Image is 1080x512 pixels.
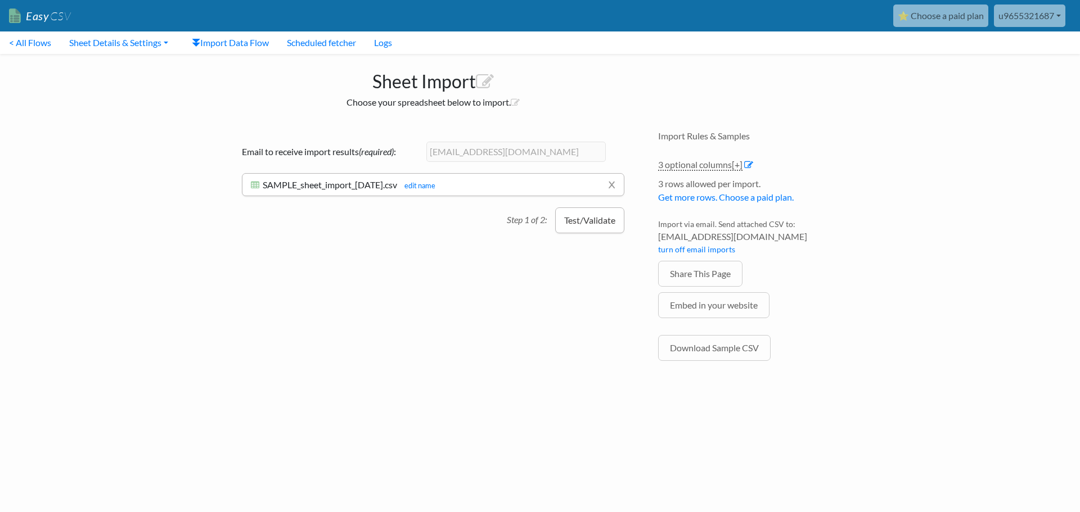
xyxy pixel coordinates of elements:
a: edit name [399,181,435,190]
h1: Sheet Import [231,65,636,92]
a: 3 optional columns[+] [658,159,742,171]
span: SAMPLE_sheet_import_[DATE].csv [263,179,397,190]
a: Scheduled fetcher [278,31,365,54]
button: Test/Validate [555,207,624,233]
input: example@gmail.com [426,142,606,162]
i: (required) [359,146,394,157]
a: Sheet Details & Settings [60,31,177,54]
a: x [608,174,615,195]
li: Import via email. Send attached CSV to: [658,218,849,261]
a: Import Data Flow [183,31,278,54]
h4: Import Rules & Samples [658,130,849,141]
a: EasyCSV [9,4,71,28]
a: Embed in your website [658,292,769,318]
iframe: Drift Widget Chat Controller [1024,456,1066,499]
span: [+] [732,159,742,170]
li: 3 rows allowed per import. [658,177,849,210]
a: Share This Page [658,261,742,287]
span: CSV [49,9,71,23]
a: turn off email imports [658,244,735,254]
a: Download Sample CSV [658,335,771,361]
label: Email to receive import results : [242,145,422,158]
a: Get more rows. Choose a paid plan. [658,192,794,202]
a: Logs [365,31,401,54]
p: Step 1 of 2: [507,207,555,226]
a: u9655321687 [994,4,1065,27]
span: [EMAIL_ADDRESS][DOMAIN_NAME] [658,230,849,243]
h2: Choose your spreadsheet below to import. [231,97,636,107]
a: ⭐ Choose a paid plan [893,4,988,27]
